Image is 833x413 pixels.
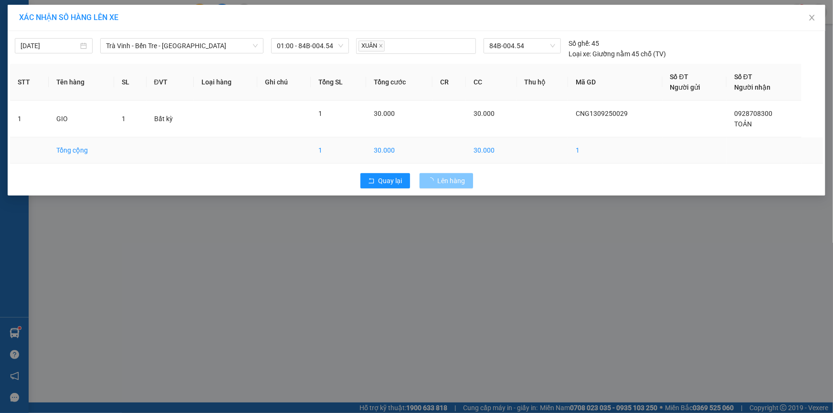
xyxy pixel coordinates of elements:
[253,43,258,49] span: down
[61,60,160,73] div: 30.000
[569,49,591,59] span: Loại xe:
[114,64,146,101] th: SL
[62,41,159,54] div: 0928708300
[379,43,383,48] span: close
[734,110,772,117] span: 0928708300
[366,137,432,164] td: 30.000
[62,8,159,30] div: [GEOGRAPHIC_DATA]
[147,101,194,137] td: Bất kỳ
[489,39,555,53] span: 84B-004.54
[122,115,126,123] span: 1
[466,137,517,164] td: 30.000
[734,120,752,128] span: TOẢN
[474,110,495,117] span: 30.000
[670,83,701,91] span: Người gửi
[19,13,118,22] span: XÁC NHẬN SỐ HÀNG LÊN XE
[670,73,688,81] span: Số ĐT
[10,101,49,137] td: 1
[62,30,159,41] div: TOẢN
[432,64,466,101] th: CR
[568,64,662,101] th: Mã GD
[466,64,517,101] th: CC
[427,177,438,184] span: loading
[366,64,432,101] th: Tổng cước
[10,64,49,101] th: STT
[360,173,410,188] button: rollbackQuay lại
[368,177,375,185] span: rollback
[569,38,599,49] div: 45
[734,73,752,81] span: Số ĐT
[438,176,465,186] span: Lên hàng
[277,39,343,53] span: 01:00 - 84B-004.54
[576,110,628,117] span: CNG1309250029
[49,137,114,164] td: Tổng cộng
[62,8,85,18] span: Nhận:
[517,64,569,101] th: Thu hộ
[49,64,114,101] th: Tên hàng
[311,64,366,101] th: Tổng SL
[194,64,257,101] th: Loại hàng
[808,14,816,21] span: close
[420,173,473,188] button: Lên hàng
[257,64,311,101] th: Ghi chú
[359,41,385,52] span: XUÂN
[568,137,662,164] td: 1
[49,101,114,137] td: GIO
[61,62,74,72] span: CC :
[799,5,825,31] button: Close
[374,110,395,117] span: 30.000
[106,39,258,53] span: Trà Vinh - Bến Tre - Sài Gòn
[21,41,78,51] input: 14/09/2025
[147,64,194,101] th: ĐVT
[379,176,402,186] span: Quay lại
[8,9,23,19] span: Gửi:
[311,137,366,164] td: 1
[569,38,590,49] span: Số ghế:
[569,49,666,59] div: Giường nằm 45 chỗ (TV)
[734,83,770,91] span: Người nhận
[8,8,55,31] div: Cầu Ngang
[318,110,322,117] span: 1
